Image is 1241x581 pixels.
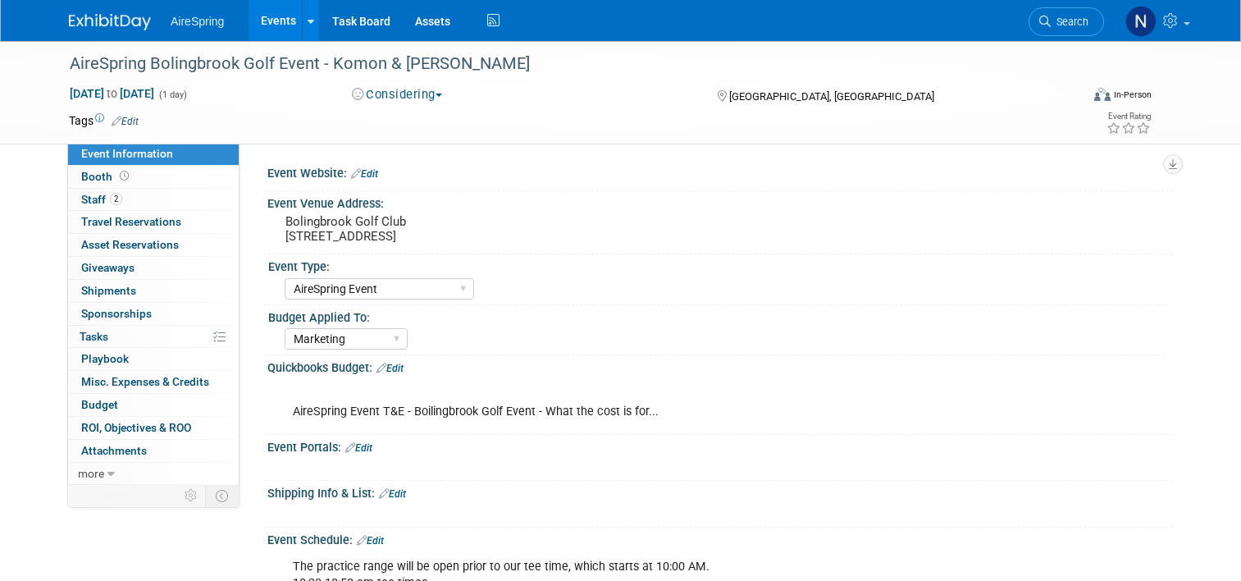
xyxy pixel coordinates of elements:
span: [GEOGRAPHIC_DATA], [GEOGRAPHIC_DATA] [729,90,934,103]
span: [DATE] [DATE] [69,86,155,101]
div: Shipping Info & List: [267,481,1172,502]
div: In-Person [1113,89,1152,101]
img: Natalie Pyron [1125,6,1157,37]
span: Shipments [81,284,136,297]
a: Event Information [68,143,239,165]
a: Attachments [68,440,239,462]
span: Booth [81,170,132,183]
a: Edit [376,363,404,374]
a: Asset Reservations [68,234,239,256]
a: Staff2 [68,189,239,211]
div: Event Rating [1106,112,1151,121]
td: Personalize Event Tab Strip [177,485,206,506]
div: Event Website: [267,161,1172,182]
a: Misc. Expenses & Credits [68,371,239,393]
td: Toggle Event Tabs [206,485,240,506]
a: ROI, Objectives & ROO [68,417,239,439]
span: AireSpring [171,15,224,28]
span: Sponsorships [81,307,152,320]
span: Staff [81,193,122,206]
span: Giveaways [81,261,135,274]
span: Misc. Expenses & Credits [81,375,209,388]
a: Budget [68,394,239,416]
div: Event Format [992,85,1152,110]
a: Booth [68,166,239,188]
span: Travel Reservations [81,215,181,228]
span: Attachments [81,444,147,457]
span: Search [1051,16,1088,28]
a: Giveaways [68,257,239,279]
a: Shipments [68,280,239,302]
a: Tasks [68,326,239,348]
a: Edit [351,168,378,180]
div: Event Schedule: [267,528,1172,549]
a: Sponsorships [68,303,239,325]
div: AireSpring Bolingbrook Golf Event - Komon & [PERSON_NAME] [64,49,1060,79]
span: to [104,87,120,100]
span: Booth not reserved yet [116,170,132,182]
button: Considering [346,86,449,103]
img: Format-Inperson.png [1094,88,1111,101]
span: Asset Reservations [81,238,179,251]
span: Event Information [81,147,173,160]
a: Edit [379,488,406,500]
div: Quickbooks Budget: [267,355,1172,377]
span: 2 [110,193,122,205]
img: ExhibitDay [69,14,151,30]
span: Playbook [81,352,129,365]
a: Edit [357,535,384,547]
span: Budget [81,398,118,411]
div: Budget Applied To: [268,305,1165,326]
span: (1 day) [157,89,187,100]
td: Tags [69,112,139,129]
a: Edit [345,442,372,454]
a: Playbook [68,348,239,370]
div: Event Type: [268,254,1165,275]
a: more [68,463,239,485]
div: Event Portals: [267,435,1172,456]
span: more [78,467,104,480]
a: Search [1029,7,1104,36]
a: Edit [112,116,139,127]
span: ROI, Objectives & ROO [81,421,191,434]
span: Tasks [80,330,108,343]
div: Event Venue Address: [267,191,1172,212]
a: Travel Reservations [68,211,239,233]
pre: Bolingbrook Golf Club [STREET_ADDRESS] [285,214,627,244]
div: AireSpring Event T&E - Boilingbrook Golf Event - What the cost is for... [281,379,997,428]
